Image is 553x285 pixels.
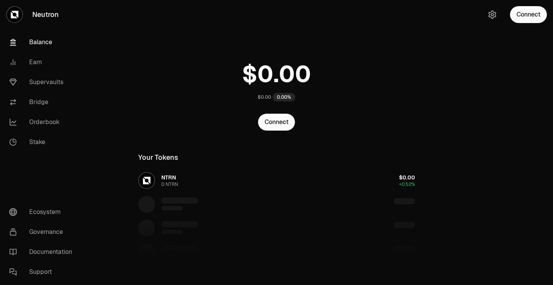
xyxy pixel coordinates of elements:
div: $0.00 [258,94,271,100]
a: Orderbook [3,112,83,132]
a: Earn [3,52,83,72]
button: Connect [510,6,547,23]
a: Bridge [3,92,83,112]
a: Stake [3,132,83,152]
a: Ecosystem [3,202,83,222]
a: Governance [3,222,83,242]
button: Connect [258,114,295,131]
a: Supervaults [3,72,83,92]
a: Documentation [3,242,83,262]
a: Support [3,262,83,282]
a: Balance [3,32,83,52]
div: 0.00% [273,93,295,101]
div: Your Tokens [138,152,178,163]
